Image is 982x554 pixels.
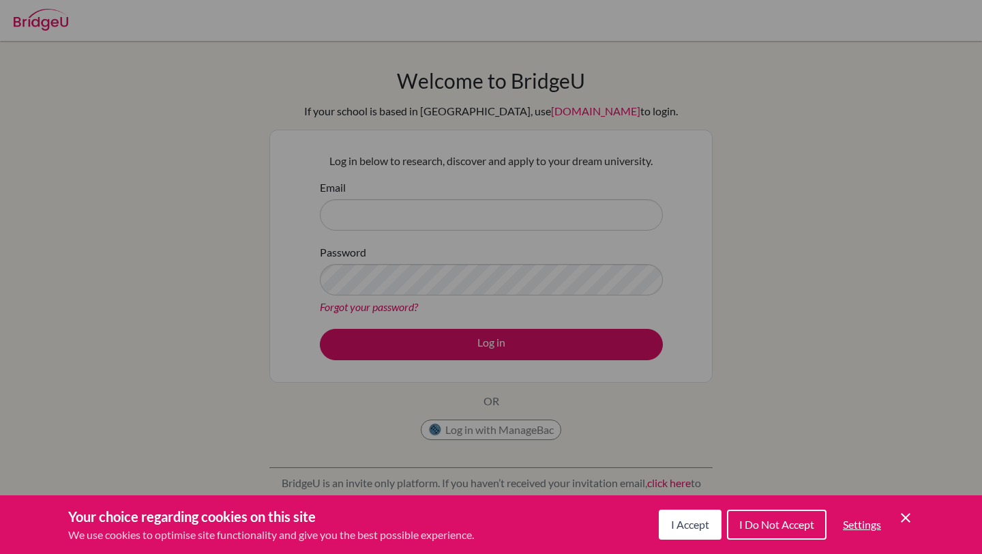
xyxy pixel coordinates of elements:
p: We use cookies to optimise site functionality and give you the best possible experience. [68,527,474,543]
span: I Do Not Accept [739,518,814,531]
button: I Do Not Accept [727,510,827,540]
span: I Accept [671,518,709,531]
button: Save and close [897,510,914,526]
h3: Your choice regarding cookies on this site [68,506,474,527]
button: I Accept [659,510,721,540]
span: Settings [843,518,881,531]
button: Settings [832,511,892,538]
